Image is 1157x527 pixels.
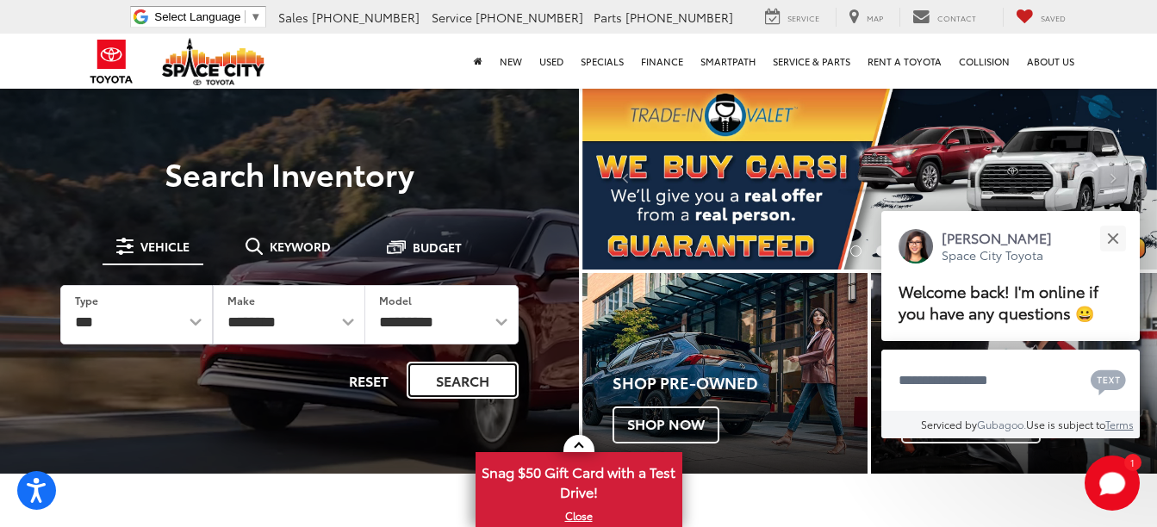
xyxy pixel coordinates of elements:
[937,12,976,23] span: Contact
[140,240,190,252] span: Vehicle
[572,34,632,89] a: Specials
[1026,417,1105,431] span: Use is subject to
[154,10,261,23] a: Select Language​
[79,34,144,90] img: Toyota
[312,9,420,26] span: [PHONE_NUMBER]
[531,34,572,89] a: Used
[162,38,265,85] img: Space City Toyota
[1003,8,1079,27] a: My Saved Vehicles
[632,34,692,89] a: Finance
[950,34,1018,89] a: Collision
[582,273,868,473] div: Toyota
[942,247,1052,263] p: Space City Toyota
[871,273,1157,473] div: Toyota
[270,240,331,252] span: Keyword
[859,34,950,89] a: Rent a Toyota
[942,228,1052,247] p: [PERSON_NAME]
[250,10,261,23] span: ▼
[477,454,681,506] span: Snag $50 Gift Card with a Test Drive!
[921,417,977,431] span: Serviced by
[752,8,832,27] a: Service
[1130,458,1135,466] span: 1
[1018,34,1083,89] a: About Us
[1041,12,1066,23] span: Saved
[876,245,887,257] li: Go to slide number 2.
[1071,121,1157,235] button: Click to view next picture.
[850,245,862,257] li: Go to slide number 1.
[582,273,868,473] a: Shop Pre-Owned Shop Now
[787,12,819,23] span: Service
[899,280,1098,324] span: Welcome back! I'm online if you have any questions 😀
[594,9,622,26] span: Parts
[379,293,412,307] label: Model
[871,273,1157,473] a: Schedule Service Schedule Now
[476,9,583,26] span: [PHONE_NUMBER]
[227,293,255,307] label: Make
[413,241,462,253] span: Budget
[1085,361,1131,400] button: Chat with SMS
[36,156,543,190] h3: Search Inventory
[465,34,491,89] a: Home
[334,362,403,399] button: Reset
[613,375,868,392] h4: Shop Pre-Owned
[1105,417,1134,431] a: Terms
[432,9,472,26] span: Service
[407,362,519,399] button: Search
[899,8,989,27] a: Contact
[613,406,719,443] span: Shop Now
[1085,456,1140,511] svg: Start Chat
[625,9,733,26] span: [PHONE_NUMBER]
[836,8,896,27] a: Map
[491,34,531,89] a: New
[977,417,1026,431] a: Gubagoo.
[867,12,883,23] span: Map
[1085,456,1140,511] button: Toggle Chat Window
[245,10,246,23] span: ​
[75,293,98,307] label: Type
[154,10,240,23] span: Select Language
[692,34,764,89] a: SmartPath
[881,350,1140,412] textarea: Type your message
[1094,220,1131,257] button: Close
[278,9,308,26] span: Sales
[582,121,669,235] button: Click to view previous picture.
[1091,368,1126,395] svg: Text
[764,34,859,89] a: Service & Parts
[881,211,1140,438] div: Close[PERSON_NAME]Space City ToyotaWelcome back! I'm online if you have any questions 😀Type your ...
